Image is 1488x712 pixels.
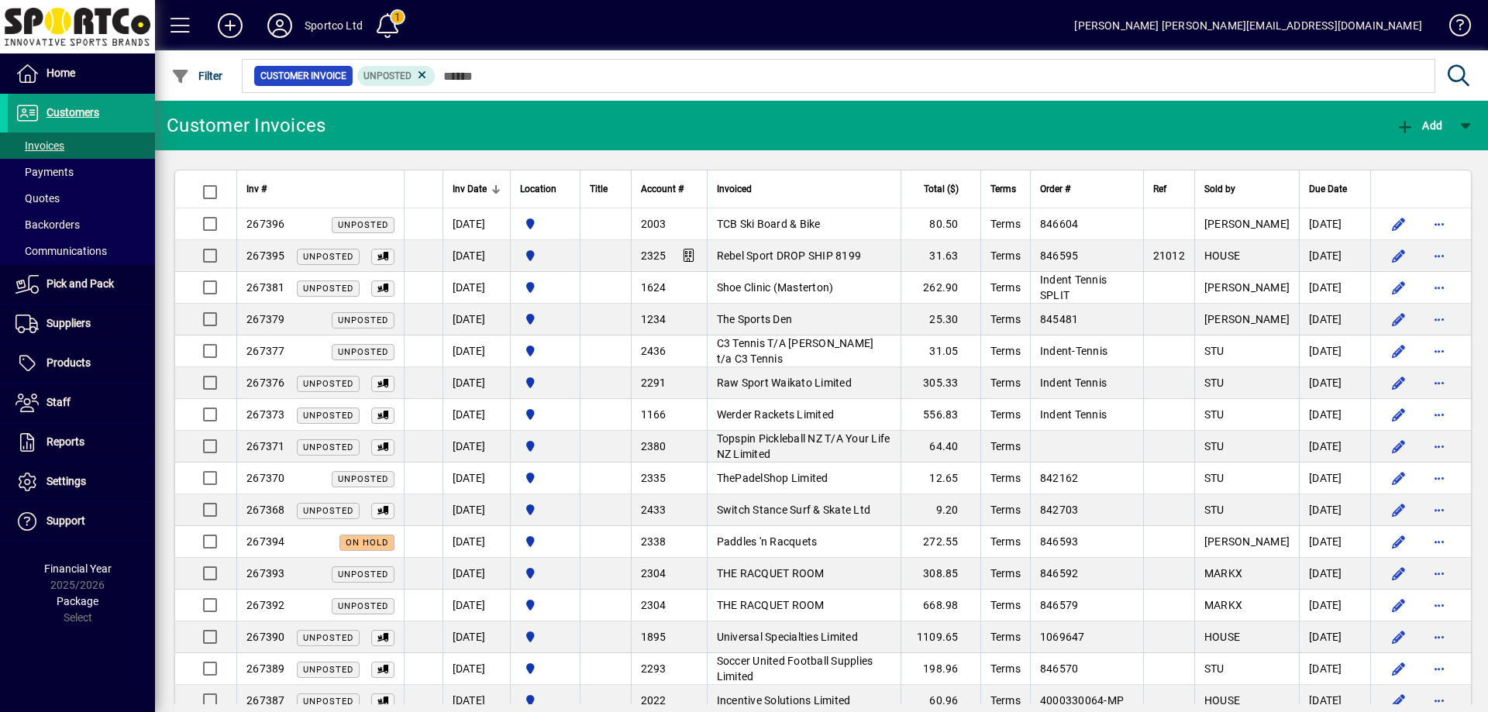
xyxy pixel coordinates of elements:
a: Communications [8,238,155,264]
span: Communications [15,245,107,257]
span: 2338 [641,535,666,548]
button: Edit [1386,307,1411,332]
span: Staff [46,396,71,408]
span: Topspin Pickleball NZ T/A Your Life NZ Limited [717,432,890,460]
span: 267370 [246,472,285,484]
span: STU [1204,440,1224,452]
button: Edit [1386,624,1411,649]
span: Inv Date [453,181,487,198]
span: 842162 [1040,472,1079,484]
td: [DATE] [443,526,510,558]
span: Payments [15,166,74,178]
span: 1624 [641,281,666,294]
span: Unposted [338,220,388,230]
button: More options [1427,529,1452,554]
span: STU [1204,472,1224,484]
button: More options [1427,593,1452,617]
td: [DATE] [1299,494,1370,526]
td: 308.85 [901,558,980,590]
span: 2293 [641,662,666,675]
a: Suppliers [8,304,155,343]
span: TCB Ski Board & Bike [717,218,821,230]
span: Terms [990,504,1021,516]
span: 2325 [641,249,666,262]
span: Customers [46,106,99,119]
span: 846579 [1040,599,1079,611]
span: 842703 [1040,504,1079,516]
span: Sportco Ltd Warehouse [520,660,570,677]
span: [PERSON_NAME] [1204,313,1290,325]
a: Products [8,344,155,383]
span: Sportco Ltd Warehouse [520,438,570,455]
div: Inv # [246,181,394,198]
span: Invoices [15,139,64,152]
span: [PERSON_NAME] [1204,218,1290,230]
span: [PERSON_NAME] [1204,281,1290,294]
td: [DATE] [443,399,510,431]
td: [DATE] [443,272,510,304]
span: Unposted [303,252,353,262]
span: Unposted [338,347,388,357]
td: [DATE] [1299,272,1370,304]
span: THE RACQUET ROOM [717,599,825,611]
button: Add [1392,112,1446,139]
span: Sportco Ltd Warehouse [520,597,570,614]
span: C3 Tennis T/A [PERSON_NAME] t/a C3 Tennis [717,337,874,365]
span: Terms [990,535,1021,548]
button: More options [1427,624,1452,649]
td: 25.30 [901,304,980,335]
div: Sold by [1204,181,1290,198]
span: Sportco Ltd Warehouse [520,215,570,232]
span: 267368 [246,504,285,516]
span: Sportco Ltd Warehouse [520,311,570,328]
span: Sportco Ltd Warehouse [520,533,570,550]
span: Unposted [303,284,353,294]
button: Edit [1386,339,1411,363]
td: [DATE] [443,208,510,240]
td: 198.96 [901,653,980,685]
td: 64.40 [901,431,980,463]
td: [DATE] [443,240,510,272]
span: HOUSE [1204,694,1240,707]
span: 2380 [641,440,666,452]
span: Unposted [363,71,412,81]
span: Terms [990,599,1021,611]
span: Incentive Solutions Limited [717,694,851,707]
td: [DATE] [443,558,510,590]
span: Sportco Ltd Warehouse [520,628,570,645]
button: Edit [1386,212,1411,236]
div: Location [520,181,570,198]
span: Unposted [338,569,388,580]
span: Universal Specialties Limited [717,631,858,643]
td: 1109.65 [901,621,980,653]
button: More options [1427,402,1452,427]
span: 267390 [246,631,285,643]
td: 305.33 [901,367,980,399]
td: 668.98 [901,590,980,621]
span: Indent Tennis [1040,377,1107,389]
div: Title [590,181,622,198]
td: 31.05 [901,335,980,367]
span: 267392 [246,599,285,611]
a: Backorders [8,212,155,238]
button: Edit [1386,497,1411,522]
div: Total ($) [911,181,973,198]
span: Rebel Sport DROP SHIP 8199 [717,249,862,262]
span: 267394 [246,535,285,548]
button: Filter [167,62,227,90]
span: 2304 [641,567,666,580]
td: [DATE] [443,335,510,367]
span: Quotes [15,192,60,205]
span: Sportco Ltd Warehouse [520,279,570,296]
span: Title [590,181,608,198]
a: Knowledge Base [1438,3,1469,53]
span: 267381 [246,281,285,294]
span: 21012 [1153,249,1185,262]
span: Terms [990,249,1021,262]
a: Reports [8,423,155,462]
span: Filter [171,70,223,82]
td: [DATE] [443,653,510,685]
span: Terms [990,281,1021,294]
td: 80.50 [901,208,980,240]
td: [DATE] [443,367,510,399]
